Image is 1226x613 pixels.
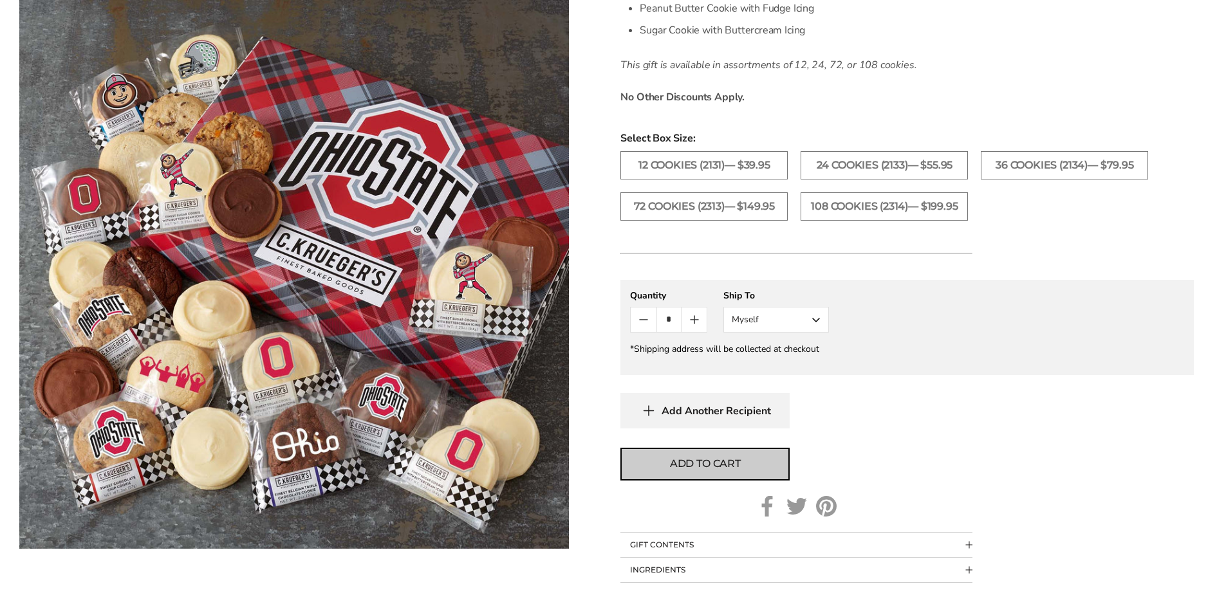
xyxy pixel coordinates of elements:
button: Collapsible block button [620,558,972,582]
div: Ship To [723,289,829,302]
label: 24 Cookies (2133)— $55.95 [801,151,968,179]
strong: No Other Discounts Apply. [620,90,745,104]
a: Facebook [757,496,777,517]
iframe: Sign Up via Text for Offers [10,564,133,603]
span: Add to cart [670,456,741,471]
div: *Shipping address will be collected at checkout [630,343,1184,355]
button: Add Another Recipient [620,393,790,428]
button: Count plus [682,307,707,332]
label: 72 Cookies (2313)— $149.95 [620,192,788,221]
a: Pinterest [816,496,837,517]
button: Myself [723,307,829,333]
span: Select Box Size: [620,131,1194,146]
div: Quantity [630,289,707,302]
label: 108 Cookies (2314)— $199.95 [801,192,968,221]
button: Add to cart [620,448,790,480]
em: This gift is available in assortments of 12, 24, 72, or 108 cookies. [620,58,916,72]
input: Quantity [656,307,682,332]
button: Count minus [631,307,656,332]
label: 36 Cookies (2134)— $79.95 [981,151,1148,179]
li: Sugar Cookie with Buttercream Icing [640,19,972,41]
a: Twitter [786,496,807,517]
gfm-form: New recipient [620,280,1194,375]
button: Collapsible block button [620,533,972,557]
span: Add Another Recipient [662,405,771,417]
label: 12 Cookies (2131)— $39.95 [620,151,788,179]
